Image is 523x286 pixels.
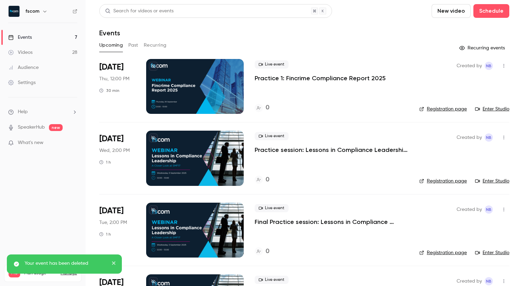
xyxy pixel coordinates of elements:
[18,108,28,116] span: Help
[456,43,509,53] button: Recurring events
[8,79,36,86] div: Settings
[99,75,129,82] span: Thu, 12:00 PM
[9,6,20,17] img: fscom
[266,103,269,112] h4: 0
[255,132,289,140] span: Live event
[486,133,492,142] span: NB
[8,49,33,56] div: Videos
[457,205,482,214] span: Created by
[18,124,45,131] a: SpeakerHub
[457,133,482,142] span: Created by
[99,29,120,37] h1: Events
[486,62,492,70] span: NB
[432,4,471,18] button: New video
[485,62,493,70] span: Nicola Bassett
[419,249,467,256] a: Registration page
[485,133,493,142] span: Nicola Bassett
[475,178,509,184] a: Enter Studio
[69,140,77,146] iframe: Noticeable Trigger
[99,133,124,144] span: [DATE]
[475,249,509,256] a: Enter Studio
[485,205,493,214] span: Nicola Bassett
[255,60,289,69] span: Live event
[475,106,509,112] a: Enter Studio
[144,40,167,51] button: Recurring
[99,147,130,154] span: Wed, 2:00 PM
[255,103,269,112] a: 0
[18,139,43,146] span: What's new
[99,131,135,186] div: Aug 20 Wed, 2:00 PM (Europe/London)
[99,88,119,93] div: 30 min
[255,247,269,256] a: 0
[255,74,386,82] a: Practice 1: Fincrime Compliance Report 2025
[266,175,269,184] h4: 0
[255,218,408,226] a: Final Practice session: Lessons in Compliance Leadership – A Closer Look at SMF17
[457,62,482,70] span: Created by
[99,62,124,73] span: [DATE]
[49,124,63,131] span: new
[473,4,509,18] button: Schedule
[99,40,123,51] button: Upcoming
[255,204,289,212] span: Live event
[255,146,408,154] a: Practice session: Lessons in Compliance Leadership – A Closer Look at SMF17
[99,205,124,216] span: [DATE]
[486,277,492,285] span: NB
[485,277,493,285] span: Nicola Bassett
[128,40,138,51] button: Past
[8,34,32,41] div: Events
[99,219,127,226] span: Tue, 2:00 PM
[99,159,111,165] div: 1 h
[266,247,269,256] h4: 0
[99,59,135,114] div: Aug 14 Thu, 12:00 PM (Europe/London)
[8,64,39,71] div: Audience
[419,106,467,112] a: Registration page
[105,8,174,15] div: Search for videos or events
[99,231,111,237] div: 1 h
[255,175,269,184] a: 0
[255,276,289,284] span: Live event
[25,8,39,15] h6: fscom
[25,260,107,267] p: Your event has been deleted
[419,178,467,184] a: Registration page
[112,260,116,268] button: close
[486,205,492,214] span: NB
[457,277,482,285] span: Created by
[8,108,77,116] li: help-dropdown-opener
[99,203,135,258] div: Sep 2 Tue, 2:00 PM (Europe/London)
